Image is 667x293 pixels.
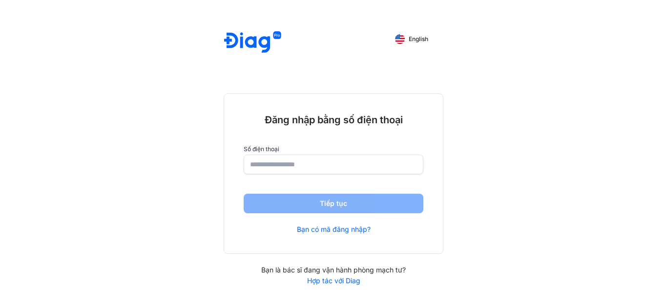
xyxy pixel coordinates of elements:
button: English [388,31,435,47]
div: Đăng nhập bằng số điện thoại [244,113,423,126]
label: Số điện thoại [244,146,423,153]
a: Hợp tác với Diag [224,276,443,285]
div: Bạn là bác sĩ đang vận hành phòng mạch tư? [224,266,443,274]
a: Bạn có mã đăng nhập? [297,225,371,234]
img: logo [224,31,281,54]
span: English [409,36,428,43]
button: Tiếp tục [244,194,423,213]
img: English [395,34,405,44]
